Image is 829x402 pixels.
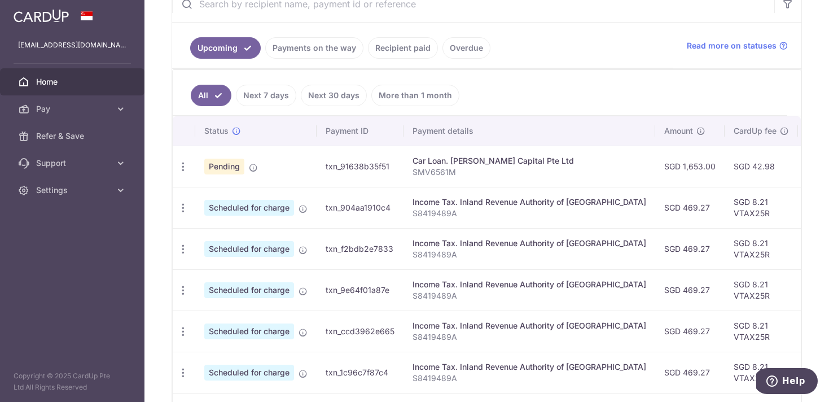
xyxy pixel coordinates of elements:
[413,208,646,219] p: S8419489A
[317,269,403,311] td: txn_9e64f01a87e
[725,352,798,393] td: SGD 8.21 VTAX25R
[317,146,403,187] td: txn_91638b35f51
[36,158,111,169] span: Support
[655,228,725,269] td: SGD 469.27
[413,249,646,260] p: S8419489A
[204,324,294,339] span: Scheduled for charge
[655,187,725,228] td: SGD 469.27
[725,228,798,269] td: SGD 8.21 VTAX25R
[236,85,296,106] a: Next 7 days
[655,352,725,393] td: SGD 469.27
[413,290,646,301] p: S8419489A
[317,352,403,393] td: txn_1c96c7f87c4
[655,311,725,352] td: SGD 469.27
[265,37,363,59] a: Payments on the way
[36,130,111,142] span: Refer & Save
[756,368,818,396] iframe: Opens a widget where you can find more information
[191,85,231,106] a: All
[301,85,367,106] a: Next 30 days
[403,116,655,146] th: Payment details
[413,331,646,343] p: S8419489A
[413,238,646,249] div: Income Tax. Inland Revenue Authority of [GEOGRAPHIC_DATA]
[204,159,244,174] span: Pending
[413,196,646,208] div: Income Tax. Inland Revenue Authority of [GEOGRAPHIC_DATA]
[413,279,646,290] div: Income Tax. Inland Revenue Authority of [GEOGRAPHIC_DATA]
[734,125,777,137] span: CardUp fee
[664,125,693,137] span: Amount
[413,167,646,178] p: SMV6561M
[204,125,229,137] span: Status
[687,40,788,51] a: Read more on statuses
[36,103,111,115] span: Pay
[413,361,646,373] div: Income Tax. Inland Revenue Authority of [GEOGRAPHIC_DATA]
[413,155,646,167] div: Car Loan. [PERSON_NAME] Capital Pte Ltd
[204,241,294,257] span: Scheduled for charge
[204,200,294,216] span: Scheduled for charge
[204,282,294,298] span: Scheduled for charge
[655,269,725,311] td: SGD 469.27
[655,146,725,187] td: SGD 1,653.00
[18,40,126,51] p: [EMAIL_ADDRESS][DOMAIN_NAME]
[725,269,798,311] td: SGD 8.21 VTAX25R
[725,311,798,352] td: SGD 8.21 VTAX25R
[317,187,403,228] td: txn_904aa1910c4
[413,373,646,384] p: S8419489A
[687,40,777,51] span: Read more on statuses
[413,320,646,331] div: Income Tax. Inland Revenue Authority of [GEOGRAPHIC_DATA]
[368,37,438,59] a: Recipient paid
[36,76,111,88] span: Home
[204,365,294,381] span: Scheduled for charge
[725,146,798,187] td: SGD 42.98
[14,9,69,23] img: CardUp
[725,187,798,228] td: SGD 8.21 VTAX25R
[317,228,403,269] td: txn_f2bdb2e7833
[190,37,261,59] a: Upcoming
[36,185,111,196] span: Settings
[317,311,403,352] td: txn_ccd3962e665
[371,85,459,106] a: More than 1 month
[442,37,490,59] a: Overdue
[317,116,403,146] th: Payment ID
